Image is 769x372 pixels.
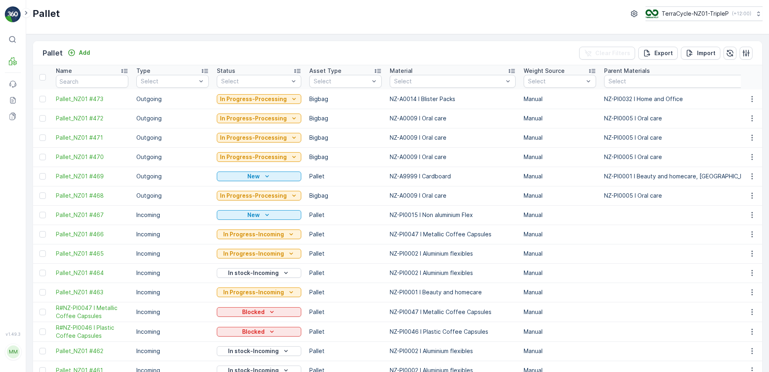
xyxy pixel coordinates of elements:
button: In stock-Incoming [217,268,301,278]
button: Add [64,48,93,58]
p: Select [314,77,369,85]
div: Toggle Row Selected [39,289,46,296]
td: Manual [520,322,600,341]
button: MM [5,338,21,366]
p: Select [141,77,196,85]
button: Clear Filters [579,47,635,60]
p: Name [56,67,72,75]
div: Toggle Row Selected [39,348,46,354]
a: Pallet_NZ01 #463 [56,288,128,296]
td: Bigbag [305,147,386,167]
p: Status [217,67,235,75]
a: R#NZ-PI0047 I Metallic Coffee Capsules [56,304,128,320]
td: Outgoing [132,186,213,205]
p: Weight Source [524,67,565,75]
td: Pallet [305,205,386,225]
div: Toggle Row Selected [39,309,46,315]
button: In Progress-Processing [217,191,301,200]
p: In Progress-Processing [220,192,287,200]
td: Incoming [132,283,213,302]
td: Bigbag [305,89,386,109]
div: Toggle Row Selected [39,96,46,102]
p: Pallet [43,48,63,59]
p: In Progress-Processing [220,95,287,103]
td: Manual [520,341,600,361]
td: Manual [520,283,600,302]
td: NZ-PI0001 I Beauty and homecare [386,283,520,302]
td: Manual [520,109,600,128]
a: Pallet_NZ01 #464 [56,269,128,277]
td: Pallet [305,322,386,341]
div: Toggle Row Selected [39,173,46,180]
td: NZ-PI0002 I Aluminium flexibles [386,263,520,283]
td: Bigbag [305,128,386,147]
td: Pallet [305,167,386,186]
a: Pallet_NZ01 #469 [56,172,128,180]
td: NZ-PI0046 I Plastic Coffee Capsules [386,322,520,341]
td: Outgoing [132,89,213,109]
div: Toggle Row Selected [39,270,46,276]
td: Manual [520,186,600,205]
a: R#NZ-PI0046 I Plastic Coffee Capsules [56,324,128,340]
p: In Progress-Incoming [223,250,284,258]
span: Pallet_NZ01 #471 [56,134,128,142]
p: Type [136,67,150,75]
td: NZ-PI0002 I Aluminium flexibles [386,244,520,263]
img: logo [5,6,21,23]
p: Material [390,67,413,75]
a: Pallet_NZ01 #467 [56,211,128,219]
td: Manual [520,263,600,283]
span: v 1.49.3 [5,332,21,337]
td: Incoming [132,302,213,322]
td: Manual [520,205,600,225]
p: In Progress-Incoming [223,230,284,238]
button: In Progress-Incoming [217,229,301,239]
td: Manual [520,302,600,322]
p: In Progress-Processing [220,134,287,142]
div: MM [7,345,20,358]
p: Asset Type [309,67,341,75]
button: In Progress-Processing [217,133,301,143]
td: Incoming [132,225,213,244]
p: Add [79,49,90,57]
td: Incoming [132,244,213,263]
p: ( +12:00 ) [732,10,751,17]
p: Select [221,77,289,85]
div: Toggle Row Selected [39,154,46,160]
td: Manual [520,244,600,263]
p: Select [528,77,584,85]
button: Import [681,47,720,60]
button: In Progress-Incoming [217,249,301,258]
span: Pallet_NZ01 #466 [56,230,128,238]
div: Toggle Row Selected [39,212,46,218]
p: New [247,211,260,219]
td: Manual [520,128,600,147]
p: Clear Filters [595,49,630,57]
span: Pallet_NZ01 #465 [56,250,128,258]
img: TC_7kpGtVS.png [646,9,658,18]
td: Manual [520,89,600,109]
a: Pallet_NZ01 #468 [56,192,128,200]
a: Pallet_NZ01 #470 [56,153,128,161]
td: Incoming [132,322,213,341]
td: Incoming [132,341,213,361]
td: Outgoing [132,167,213,186]
p: Blocked [242,308,265,316]
div: Toggle Row Selected [39,250,46,257]
button: Export [638,47,678,60]
div: Toggle Row Selected [39,231,46,238]
td: Pallet [305,263,386,283]
span: Pallet_NZ01 #473 [56,95,128,103]
div: Toggle Row Selected [39,115,46,122]
p: Import [697,49,716,57]
td: Pallet [305,302,386,322]
div: Toggle Row Selected [39,192,46,199]
td: Manual [520,225,600,244]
